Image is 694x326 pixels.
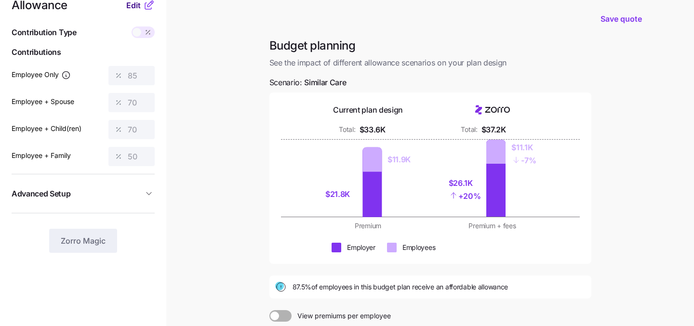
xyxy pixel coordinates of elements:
div: Total: [461,125,477,134]
label: Employee Only [12,69,71,80]
label: Employee + Family [12,150,71,161]
label: Employee + Spouse [12,96,74,107]
div: $26.1K [449,177,481,189]
div: $11.1K [511,142,536,154]
div: Total: [339,125,355,134]
span: Similar Care [304,77,346,89]
div: $37.2K [481,124,506,136]
span: Contribution Type [12,26,77,39]
label: Employee + Child(ren) [12,123,81,134]
span: Contributions [12,46,155,58]
span: Scenario: [269,77,347,89]
div: Current plan design [333,104,403,116]
div: Premium [312,221,425,231]
span: 87.5% of employees in this budget plan receive an affordable allowance [293,282,508,292]
span: See the impact of different allowance scenarios on your plan design [269,57,591,69]
button: Save quote [593,5,650,32]
div: $11.9K [387,154,411,166]
div: Employees [402,243,435,252]
button: Advanced Setup [12,182,155,206]
div: - 7% [511,154,536,167]
div: + 20% [449,189,481,202]
span: Zorro Magic [61,235,106,247]
span: Advanced Setup [12,188,71,200]
span: Save quote [601,13,642,25]
div: Employer [347,243,375,252]
h1: Budget planning [269,38,591,53]
div: $33.6K [360,124,386,136]
button: Zorro Magic [49,229,117,253]
span: View premiums per employee [292,310,391,322]
div: $21.8K [325,188,357,200]
div: Premium + fees [436,221,549,231]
